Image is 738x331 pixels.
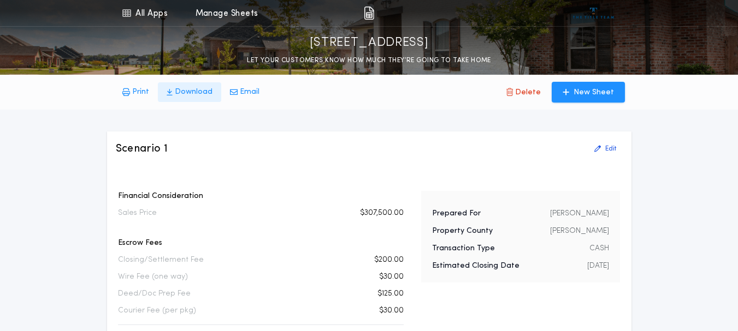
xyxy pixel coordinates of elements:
[573,8,614,19] img: vs-icon
[118,305,196,316] p: Courier Fee (per pkg)
[118,208,157,219] p: Sales Price
[605,145,616,153] p: Edit
[377,288,404,299] p: $125.00
[432,243,495,254] p: Transaction Type
[175,87,212,98] p: Download
[310,34,429,52] p: [STREET_ADDRESS]
[588,140,623,158] button: Edit
[221,82,268,102] button: Email
[240,87,259,98] p: Email
[118,288,191,299] p: Deed/Doc Prep Fee
[360,208,404,219] p: $307,500.00
[379,305,404,316] p: $30.00
[158,82,221,102] button: Download
[379,272,404,282] p: $30.00
[132,87,149,98] p: Print
[247,55,491,66] p: LET YOUR CUSTOMERS KNOW HOW MUCH THEY’RE GOING TO TAKE HOME
[587,261,609,272] p: [DATE]
[574,87,614,98] p: New Sheet
[432,261,519,272] p: Estimated Closing Date
[552,82,625,103] button: New Sheet
[432,226,493,237] p: Property County
[515,87,541,98] p: Delete
[432,208,481,219] p: Prepared For
[589,243,609,254] p: CASH
[364,7,374,20] img: img
[550,208,609,219] p: [PERSON_NAME]
[116,141,168,157] h3: Scenario 1
[118,191,404,202] p: Financial Consideration
[118,238,404,249] p: Escrow Fees
[114,82,158,102] button: Print
[374,255,404,266] p: $200.00
[550,226,609,237] p: [PERSON_NAME]
[118,255,204,266] p: Closing/Settlement Fee
[498,82,550,103] button: Delete
[118,272,188,282] p: Wire Fee (one way)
